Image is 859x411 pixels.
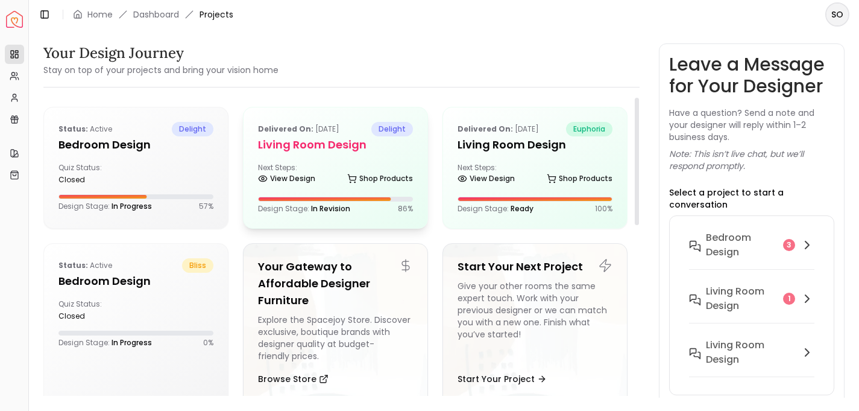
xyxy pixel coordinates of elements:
button: Start Your Project [458,367,547,391]
b: Status: [58,124,88,134]
span: euphoria [566,122,612,136]
div: Explore the Spacejoy Store. Discover exclusive, boutique brands with designer quality at budget-f... [258,314,413,362]
h6: Living Room Design [706,338,795,367]
div: Quiz Status: [58,163,131,185]
p: active [58,258,112,273]
span: delight [371,122,413,136]
button: Browse Store [258,367,329,391]
h5: Living Room Design [458,136,612,153]
button: Living Room design1 [679,279,824,333]
nav: breadcrumb [73,8,233,21]
span: In Revision [311,203,350,214]
h6: Living Room design [706,284,778,313]
p: active [58,122,112,136]
p: Design Stage: [58,338,152,348]
h5: Your Gateway to Affordable Designer Furniture [258,258,413,309]
div: Next Steps: [458,163,612,187]
span: In Progress [112,337,152,348]
p: Design Stage: [258,204,350,214]
a: Start Your Next ProjectGive your other rooms the same expert touch. Work with your previous desig... [442,243,628,406]
span: delight [172,122,213,136]
p: 100 % [595,204,612,214]
a: View Design [458,170,515,187]
p: Design Stage: [458,204,533,214]
button: Living Room Design [679,333,824,387]
div: Next Steps: [258,163,413,187]
a: Your Gateway to Affordable Designer FurnitureExplore the Spacejoy Store. Discover exclusive, bout... [243,243,428,406]
a: Dashboard [133,8,179,21]
p: Note: This isn’t live chat, but we’ll respond promptly. [669,148,834,172]
button: SO [825,2,849,27]
b: Delivered on: [258,124,313,134]
p: 0 % [203,338,213,348]
div: closed [58,311,131,321]
h5: Start Your Next Project [458,258,612,275]
div: 3 [783,239,795,251]
p: 86 % [398,204,413,214]
button: Bedroom design3 [679,226,824,279]
div: closed [58,175,131,185]
span: In Progress [112,201,152,211]
p: [DATE] [458,122,539,136]
span: SO [826,4,848,25]
p: Have a question? Send a note and your designer will reply within 1–2 business days. [669,107,834,143]
span: Ready [511,203,533,214]
p: 57 % [199,202,213,211]
small: Stay on top of your projects and bring your vision home [43,64,278,76]
h5: Bedroom design [58,136,213,153]
h5: Bedroom Design [58,273,213,290]
h6: Bedroom design [706,231,778,260]
h3: Your Design Journey [43,43,278,63]
a: Home [87,8,113,21]
span: Projects [200,8,233,21]
a: Shop Products [347,170,413,187]
img: Spacejoy Logo [6,11,23,28]
h5: Living Room design [258,136,413,153]
div: 1 [783,293,795,305]
b: Status: [58,260,88,270]
a: View Design [258,170,315,187]
a: Spacejoy [6,11,23,28]
span: bliss [182,258,213,273]
p: [DATE] [258,122,339,136]
div: Give your other rooms the same expert touch. Work with your previous designer or we can match you... [458,280,612,362]
a: Shop Products [547,170,612,187]
h3: Leave a Message for Your Designer [669,54,834,97]
div: Quiz Status: [58,299,131,321]
p: Select a project to start a conversation [669,186,834,211]
p: Design Stage: [58,202,152,211]
b: Delivered on: [458,124,513,134]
